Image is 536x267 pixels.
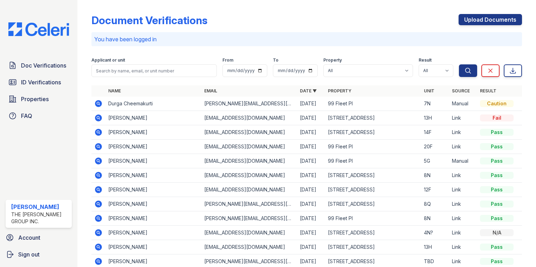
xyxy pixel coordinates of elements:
div: Pass [480,186,514,193]
label: Property [323,57,342,63]
td: [STREET_ADDRESS] [325,197,421,211]
span: Account [18,233,40,242]
td: [EMAIL_ADDRESS][DOMAIN_NAME] [201,168,297,183]
td: [PERSON_NAME] [105,111,201,125]
span: Properties [21,95,49,103]
div: The [PERSON_NAME] Group Inc. [11,211,69,225]
td: [EMAIL_ADDRESS][DOMAIN_NAME] [201,154,297,168]
td: [PERSON_NAME][EMAIL_ADDRESS][DOMAIN_NAME] [201,197,297,211]
td: 13H [421,111,449,125]
td: [DATE] [297,197,325,211]
td: [EMAIL_ADDRESS][DOMAIN_NAME] [201,240,297,254]
td: [DATE] [297,111,325,125]
p: You have been logged in [94,35,519,43]
td: [DATE] [297,168,325,183]
a: Email [204,88,217,93]
td: Link [449,183,477,197]
td: [STREET_ADDRESS] [325,240,421,254]
div: Pass [480,157,514,164]
div: Fail [480,114,514,121]
div: Pass [480,258,514,265]
a: Property [328,88,351,93]
td: 99 Fleet Pl [325,97,421,111]
a: Upload Documents [459,14,522,25]
td: 99 Fleet Pl [325,154,421,168]
td: [EMAIL_ADDRESS][DOMAIN_NAME] [201,125,297,140]
div: Pass [480,201,514,208]
a: Account [3,231,75,245]
td: [EMAIL_ADDRESS][DOMAIN_NAME] [201,183,297,197]
td: [STREET_ADDRESS] [325,168,421,183]
td: [DATE] [297,226,325,240]
td: [STREET_ADDRESS] [325,125,421,140]
span: Sign out [18,250,40,259]
span: ID Verifications [21,78,61,86]
div: Pass [480,172,514,179]
td: [PERSON_NAME] [105,183,201,197]
a: Date ▼ [300,88,317,93]
td: [DATE] [297,211,325,226]
label: To [273,57,279,63]
td: 99 Fleet Pl [325,211,421,226]
label: From [222,57,233,63]
td: [STREET_ADDRESS] [325,183,421,197]
div: Pass [480,129,514,136]
td: 8Q [421,197,449,211]
td: [PERSON_NAME][EMAIL_ADDRESS][DOMAIN_NAME] [201,97,297,111]
td: 99 Fleet Pl [325,140,421,154]
div: N/A [480,229,514,236]
div: Caution [480,100,514,107]
input: Search by name, email, or unit number [91,64,217,77]
td: 4N? [421,226,449,240]
td: 12F [421,183,449,197]
td: Link [449,211,477,226]
td: [DATE] [297,183,325,197]
td: [STREET_ADDRESS] [325,226,421,240]
td: [PERSON_NAME] [105,240,201,254]
td: 14F [421,125,449,140]
a: Doc Verifications [6,58,72,72]
img: CE_Logo_Blue-a8612792a0a2168367f1c8372b55b34899dd931a85d93a1a3d3e32e68fde9ad4.png [3,22,75,36]
td: Link [449,226,477,240]
button: Sign out [3,247,75,261]
td: Durga Cheemakurti [105,97,201,111]
td: Manual [449,154,477,168]
td: [EMAIL_ADDRESS][DOMAIN_NAME] [201,140,297,154]
div: Pass [480,215,514,222]
td: Link [449,125,477,140]
label: Applicant or unit [91,57,125,63]
a: FAQ [6,109,72,123]
td: 7N [421,97,449,111]
td: 5G [421,154,449,168]
td: Link [449,111,477,125]
div: Document Verifications [91,14,207,27]
td: 20F [421,140,449,154]
td: [PERSON_NAME] [105,211,201,226]
td: [PERSON_NAME][EMAIL_ADDRESS][DOMAIN_NAME] [201,211,297,226]
td: [DATE] [297,125,325,140]
td: [PERSON_NAME] [105,154,201,168]
td: Link [449,140,477,154]
td: 8N [421,211,449,226]
td: [STREET_ADDRESS] [325,111,421,125]
a: Result [480,88,496,93]
a: ID Verifications [6,75,72,89]
a: Name [108,88,121,93]
td: [EMAIL_ADDRESS][DOMAIN_NAME] [201,111,297,125]
div: Pass [480,143,514,150]
td: [DATE] [297,140,325,154]
label: Result [419,57,432,63]
span: Doc Verifications [21,61,66,70]
td: 8N [421,168,449,183]
span: FAQ [21,112,32,120]
td: [PERSON_NAME] [105,226,201,240]
a: Unit [424,88,434,93]
td: [PERSON_NAME] [105,140,201,154]
div: [PERSON_NAME] [11,203,69,211]
td: Link [449,240,477,254]
a: Properties [6,92,72,106]
td: [PERSON_NAME] [105,125,201,140]
div: Pass [480,244,514,251]
td: [DATE] [297,240,325,254]
td: [DATE] [297,97,325,111]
